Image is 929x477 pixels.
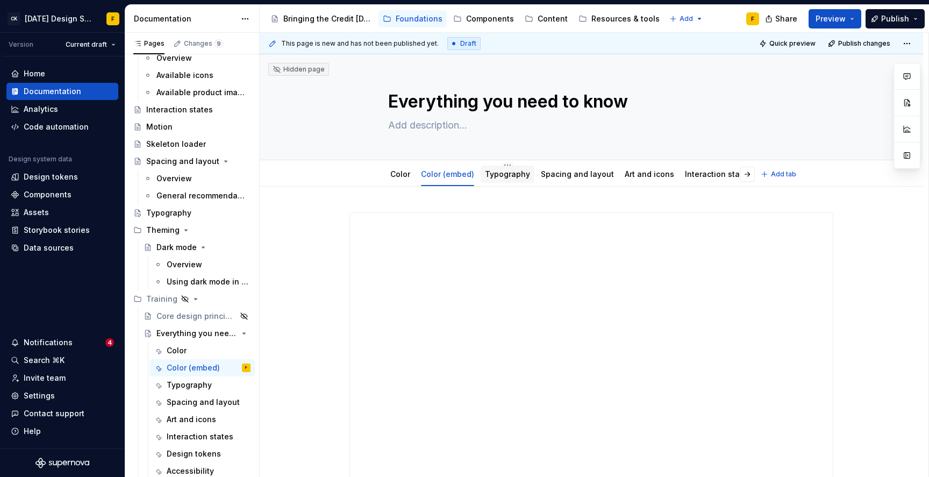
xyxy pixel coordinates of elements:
[809,9,861,29] button: Preview
[156,87,245,98] div: Available product imagery
[149,411,255,428] a: Art and icons
[6,186,118,203] a: Components
[378,10,447,27] a: Foundations
[149,273,255,290] a: Using dark mode in Figma
[24,172,78,182] div: Design tokens
[24,373,66,383] div: Invite team
[881,13,909,24] span: Publish
[167,259,202,270] div: Overview
[417,162,478,185] div: Color (embed)
[769,39,816,48] span: Quick preview
[756,36,820,51] button: Quick preview
[771,170,796,179] span: Add tab
[156,70,213,81] div: Available icons
[281,39,439,48] span: This page is new and has not been published yet.
[129,153,255,170] a: Spacing and layout
[149,445,255,462] a: Design tokens
[129,290,255,308] div: Training
[146,208,191,218] div: Typography
[139,325,255,342] a: Everything you need to know
[167,380,212,390] div: Typography
[35,458,89,468] svg: Supernova Logo
[6,239,118,257] a: Data sources
[149,376,255,394] a: Typography
[6,118,118,136] a: Code automation
[167,345,187,356] div: Color
[129,101,255,118] a: Interaction states
[449,10,518,27] a: Components
[866,9,925,29] button: Publish
[538,13,568,24] div: Content
[156,53,192,63] div: Overview
[167,414,216,425] div: Art and icons
[139,67,255,84] a: Available icons
[751,15,754,23] div: F
[680,15,693,23] span: Add
[24,337,73,348] div: Notifications
[24,207,49,218] div: Assets
[149,359,255,376] a: Color (embed)F
[390,169,410,179] a: Color
[421,169,474,179] a: Color (embed)
[146,139,206,149] div: Skeleton loader
[105,338,114,347] span: 4
[245,362,247,373] div: F
[134,13,235,24] div: Documentation
[460,39,476,48] span: Draft
[541,169,614,179] a: Spacing and layout
[24,426,41,437] div: Help
[129,118,255,136] a: Motion
[838,39,890,48] span: Publish changes
[184,39,223,48] div: Changes
[825,36,895,51] button: Publish changes
[66,40,107,49] span: Current draft
[146,104,213,115] div: Interaction states
[149,394,255,411] a: Spacing and layout
[591,13,660,24] div: Resources & tools
[139,170,255,187] a: Overview
[537,162,618,185] div: Spacing and layout
[129,136,255,153] a: Skeleton loader
[6,204,118,221] a: Assets
[167,431,233,442] div: Interaction states
[156,311,237,322] div: Core design principles
[156,242,197,253] div: Dark mode
[139,84,255,101] a: Available product imagery
[139,239,255,256] a: Dark mode
[133,39,165,48] div: Pages
[146,156,219,167] div: Spacing and layout
[24,355,65,366] div: Search ⌘K
[24,122,89,132] div: Code automation
[283,13,372,24] div: Bringing the Credit [DATE] brand to life across products
[156,173,192,184] div: Overview
[156,328,238,339] div: Everything you need to know
[681,162,756,185] div: Interaction states
[396,13,442,24] div: Foundations
[24,86,81,97] div: Documentation
[386,162,415,185] div: Color
[24,243,74,253] div: Data sources
[574,10,664,27] a: Resources & tools
[6,369,118,387] a: Invite team
[6,334,118,351] button: Notifications4
[466,13,514,24] div: Components
[156,190,245,201] div: General recommendations
[111,15,115,23] div: F
[129,204,255,222] a: Typography
[620,162,678,185] div: Art and icons
[167,276,248,287] div: Using dark mode in Figma
[9,40,33,49] div: Version
[685,169,752,179] a: Interaction states
[149,428,255,445] a: Interaction states
[6,168,118,186] a: Design tokens
[139,308,255,325] a: Core design principles
[666,11,706,26] button: Add
[24,189,72,200] div: Components
[139,187,255,204] a: General recommendations
[816,13,846,24] span: Preview
[24,104,58,115] div: Analytics
[6,83,118,100] a: Documentation
[167,362,220,373] div: Color (embed)
[139,49,255,67] a: Overview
